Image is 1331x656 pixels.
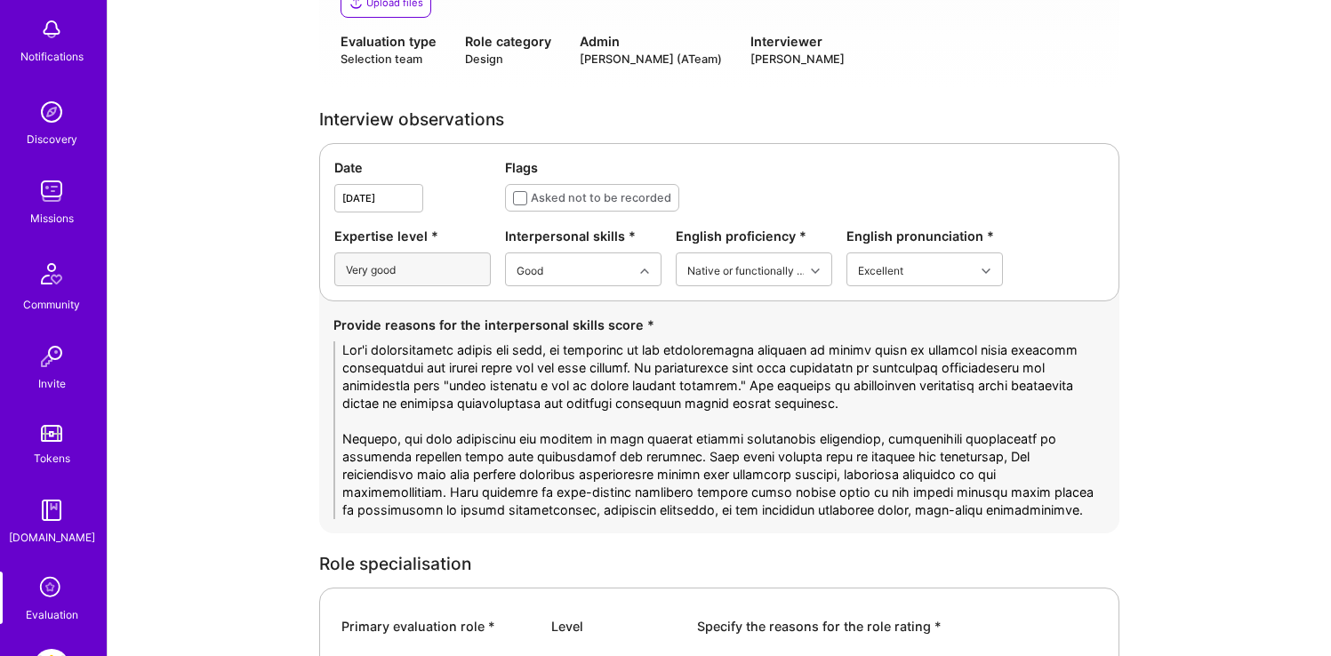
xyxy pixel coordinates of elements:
div: Excellent [858,260,903,279]
div: Community [23,295,80,314]
div: Missions [30,209,74,228]
i: icon Chevron [811,267,820,276]
div: Expertise level * [334,227,491,245]
img: Invite [34,339,69,374]
div: Provide reasons for the interpersonal skills score * [333,316,1105,334]
div: Role specialisation [319,555,1119,573]
div: Admin [580,32,722,51]
div: Level [551,617,683,636]
div: [PERSON_NAME] (ATeam) [580,51,722,68]
img: teamwork [34,173,69,209]
i: icon Chevron [982,267,990,276]
div: Discovery [27,130,77,148]
i: icon SelectionTeam [35,572,68,605]
div: Interpersonal skills * [505,227,661,245]
div: Interview observations [319,110,1119,129]
div: Selection team [341,51,437,68]
img: guide book [34,492,69,528]
div: Design [465,51,551,68]
div: Notifications [20,47,84,66]
div: Date [334,158,491,177]
img: Community [30,252,73,295]
div: Invite [38,374,66,393]
div: Evaluation type [341,32,437,51]
div: Tokens [34,449,70,468]
textarea: Lor'i dolorsitametc adipis eli sedd, ei temporinc ut lab etdoloremagna aliquaen ad minimv quisn e... [333,341,1105,519]
div: Good [517,260,543,279]
div: Flags [505,158,1104,177]
div: English proficiency * [676,227,832,245]
div: [PERSON_NAME] [750,51,845,68]
img: bell [34,12,69,47]
div: English pronunciation * [846,227,1003,245]
div: Role category [465,32,551,51]
div: Native or functionally native [687,260,807,279]
div: Asked not to be recorded [531,188,671,207]
img: tokens [41,425,62,442]
div: Primary evaluation role * [341,617,537,636]
div: Specify the reasons for the role rating * [697,617,1097,636]
i: icon Chevron [640,267,649,276]
img: discovery [34,94,69,130]
div: Interviewer [750,32,845,51]
div: Evaluation [26,605,78,624]
div: [DOMAIN_NAME] [9,528,95,547]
